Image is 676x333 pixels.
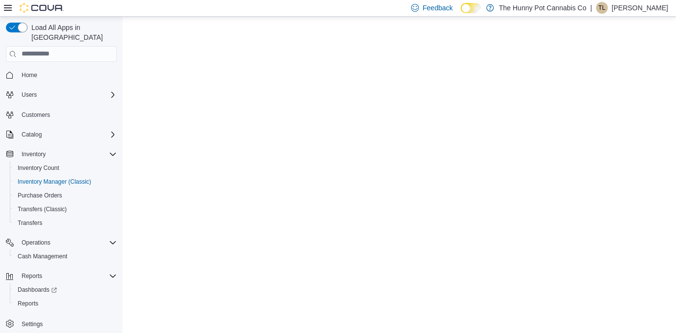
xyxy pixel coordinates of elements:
[18,129,46,140] button: Catalog
[18,109,117,121] span: Customers
[27,23,117,42] span: Load All Apps in [GEOGRAPHIC_DATA]
[10,161,121,175] button: Inventory Count
[22,111,50,119] span: Customers
[18,270,46,282] button: Reports
[22,320,43,328] span: Settings
[10,250,121,263] button: Cash Management
[2,108,121,122] button: Customers
[2,236,121,250] button: Operations
[10,297,121,310] button: Reports
[14,162,63,174] a: Inventory Count
[18,318,47,330] a: Settings
[14,217,117,229] span: Transfers
[18,286,57,294] span: Dashboards
[18,237,54,249] button: Operations
[18,164,59,172] span: Inventory Count
[14,298,42,309] a: Reports
[18,148,117,160] span: Inventory
[10,202,121,216] button: Transfers (Classic)
[2,88,121,102] button: Users
[2,316,121,331] button: Settings
[14,250,71,262] a: Cash Management
[18,300,38,307] span: Reports
[14,162,117,174] span: Inventory Count
[22,150,46,158] span: Inventory
[14,203,71,215] a: Transfers (Classic)
[18,89,41,101] button: Users
[14,176,117,188] span: Inventory Manager (Classic)
[612,2,668,14] p: [PERSON_NAME]
[598,2,605,14] span: TL
[22,71,37,79] span: Home
[18,89,117,101] span: Users
[18,219,42,227] span: Transfers
[14,190,66,201] a: Purchase Orders
[18,129,117,140] span: Catalog
[18,205,67,213] span: Transfers (Classic)
[22,131,42,139] span: Catalog
[10,216,121,230] button: Transfers
[2,147,121,161] button: Inventory
[18,148,50,160] button: Inventory
[14,176,95,188] a: Inventory Manager (Classic)
[18,109,54,121] a: Customers
[18,252,67,260] span: Cash Management
[2,68,121,82] button: Home
[18,317,117,330] span: Settings
[14,190,117,201] span: Purchase Orders
[14,284,61,296] a: Dashboards
[10,283,121,297] a: Dashboards
[10,189,121,202] button: Purchase Orders
[22,91,37,99] span: Users
[18,237,117,249] span: Operations
[10,175,121,189] button: Inventory Manager (Classic)
[18,192,62,199] span: Purchase Orders
[596,2,608,14] div: Tyler Livingston
[18,178,91,186] span: Inventory Manager (Classic)
[18,69,41,81] a: Home
[22,239,51,247] span: Operations
[14,217,46,229] a: Transfers
[590,2,592,14] p: |
[423,3,453,13] span: Feedback
[14,284,117,296] span: Dashboards
[499,2,586,14] p: The Hunny Pot Cannabis Co
[461,3,481,13] input: Dark Mode
[2,269,121,283] button: Reports
[14,250,117,262] span: Cash Management
[2,128,121,141] button: Catalog
[20,3,64,13] img: Cova
[22,272,42,280] span: Reports
[18,69,117,81] span: Home
[18,270,117,282] span: Reports
[14,203,117,215] span: Transfers (Classic)
[14,298,117,309] span: Reports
